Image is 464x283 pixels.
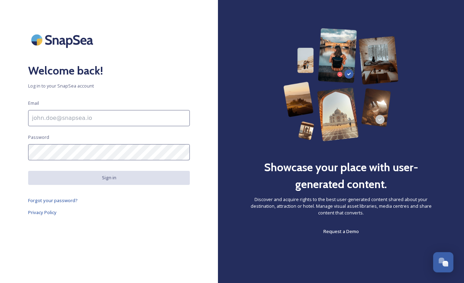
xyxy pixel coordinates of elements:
[28,62,190,79] h2: Welcome back!
[28,100,39,107] span: Email
[28,110,190,126] input: john.doe@snapsea.io
[323,227,359,236] a: Request a Demo
[246,196,436,217] span: Discover and acquire rights to the best user-generated content shared about your destination, att...
[28,28,98,52] img: SnapSea Logo
[283,28,399,141] img: 63b42ca75bacad526042e722_Group%20154-p-800.png
[28,196,190,205] a: Forgot your password?
[433,252,453,272] button: Open Chat
[28,171,190,185] button: Sign in
[28,209,57,216] span: Privacy Policy
[28,83,190,89] span: Log in to your SnapSea account
[28,208,190,217] a: Privacy Policy
[28,197,78,204] span: Forgot your password?
[323,228,359,234] span: Request a Demo
[28,134,49,141] span: Password
[246,159,436,193] h2: Showcase your place with user-generated content.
